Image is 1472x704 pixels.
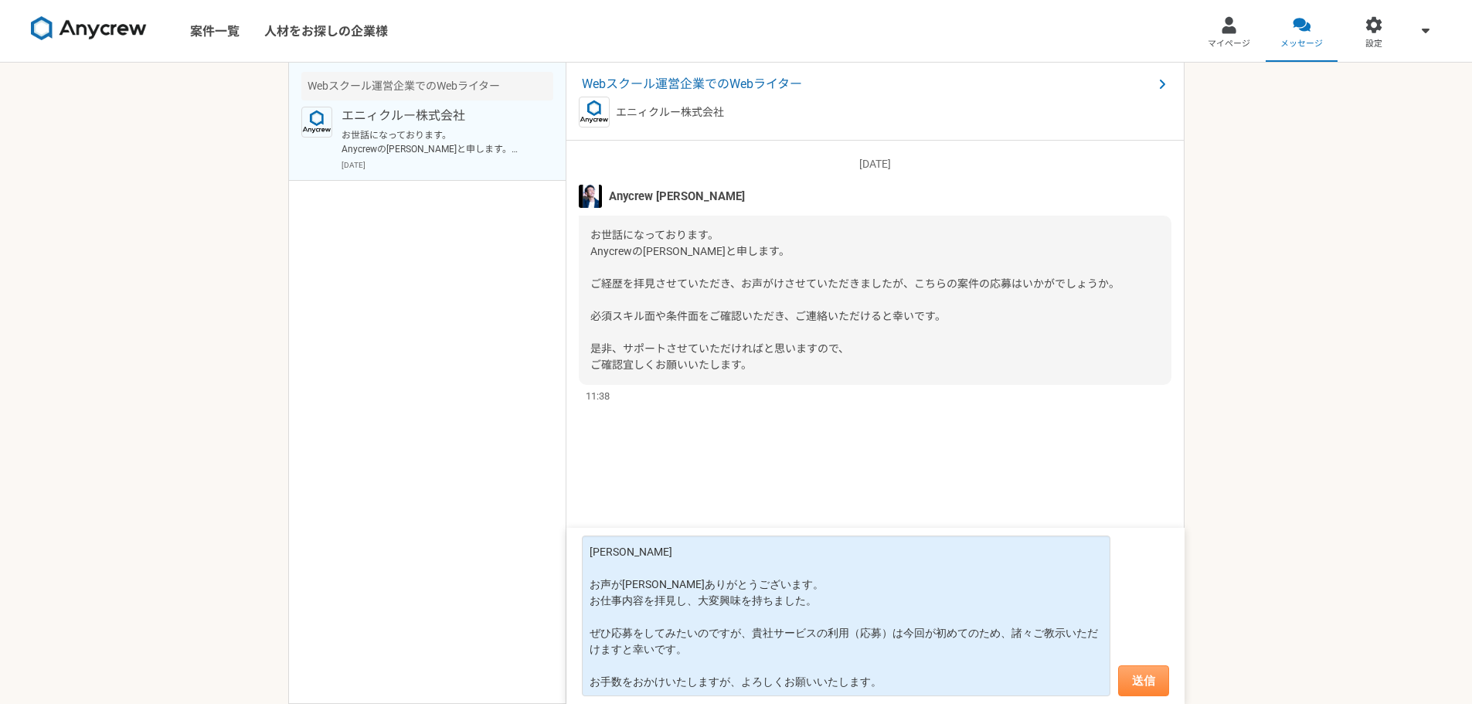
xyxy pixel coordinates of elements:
[342,159,553,171] p: [DATE]
[582,536,1110,696] textarea: [PERSON_NAME] お声が[PERSON_NAME]ありがとうございます。 お仕事内容を拝見し、大変興味を持ちました。 ぜひ応募をしてみたいのですが、貴社サービスの利用（応募）は今回が初...
[1118,665,1169,696] button: 送信
[301,107,332,138] img: logo_text_blue_01.png
[609,188,745,205] span: Anycrew [PERSON_NAME]
[616,104,724,121] p: エニィクルー株式会社
[1208,38,1250,50] span: マイページ
[579,185,602,208] img: S__5267474.jpg
[342,128,532,156] p: お世話になっております。 Anycrewの[PERSON_NAME]と申します。 ご経歴を拝見させていただき、お声がけさせていただきましたが、こちらの案件の応募はいかがでしょうか。 必須スキル面...
[31,16,147,41] img: 8DqYSo04kwAAAAASUVORK5CYII=
[582,75,1153,94] span: Webスクール運営企業でのWebライター
[342,107,532,125] p: エニィクルー株式会社
[1280,38,1323,50] span: メッセージ
[579,156,1171,172] p: [DATE]
[1365,38,1382,50] span: 設定
[586,389,610,403] span: 11:38
[579,97,610,128] img: logo_text_blue_01.png
[590,229,1120,371] span: お世話になっております。 Anycrewの[PERSON_NAME]と申します。 ご経歴を拝見させていただき、お声がけさせていただきましたが、こちらの案件の応募はいかがでしょうか。 必須スキル面...
[301,72,553,100] div: Webスクール運営企業でのWebライター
